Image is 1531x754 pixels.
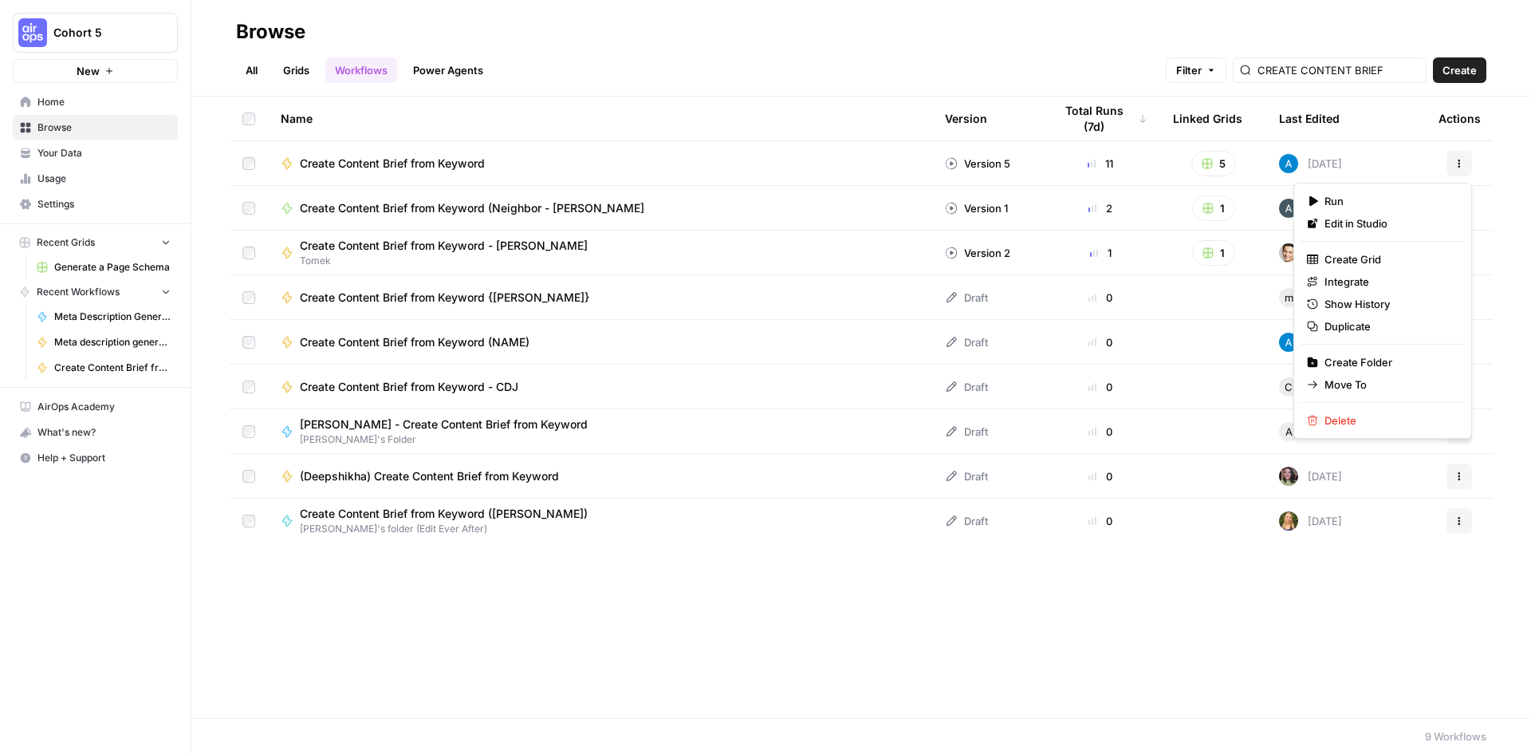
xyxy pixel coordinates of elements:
[300,200,644,216] span: Create Content Brief from Keyword (Neighbor - [PERSON_NAME]
[1324,296,1452,312] span: Show History
[1053,468,1147,484] div: 0
[1324,354,1452,370] span: Create Folder
[37,285,120,299] span: Recent Workflows
[1285,379,1293,395] span: C
[13,394,178,420] a: AirOps Academy
[1191,151,1236,176] button: 5
[1324,274,1452,290] span: Integrate
[300,238,588,254] span: Create Content Brief from Keyword - [PERSON_NAME]
[1279,97,1340,140] div: Last Edited
[300,522,600,536] span: [PERSON_NAME]'s folder (Edit Ever After)
[1053,200,1147,216] div: 2
[1433,57,1486,83] button: Create
[236,19,305,45] div: Browse
[13,420,178,445] button: What's new?
[1053,424,1147,440] div: 0
[1324,215,1452,231] span: Edit in Studio
[945,424,988,440] div: Draft
[1279,422,1342,441] div: [DATE]
[1053,513,1147,529] div: 0
[54,361,171,375] span: Create Content Brief from Keyword
[1279,288,1342,307] div: [DATE]
[1279,511,1342,531] div: [DATE]
[30,355,178,381] a: Create Content Brief from Keyword
[37,95,171,109] span: Home
[1285,424,1293,440] span: A
[54,260,171,274] span: Generate a Page Schema
[1053,156,1147,172] div: 11
[13,140,178,166] a: Your Data
[945,513,988,529] div: Draft
[300,432,600,447] span: [PERSON_NAME]'s Folder
[281,200,919,216] a: Create Content Brief from Keyword (Neighbor - [PERSON_NAME]
[1279,154,1342,173] div: [DATE]
[37,451,171,465] span: Help + Support
[77,63,100,79] span: New
[53,25,150,41] span: Cohort 5
[37,400,171,414] span: AirOps Academy
[1425,728,1486,744] div: 9 Workflows
[1324,251,1452,267] span: Create Grid
[300,290,589,306] span: Create Content Brief from Keyword {[PERSON_NAME]}
[1192,240,1235,266] button: 1
[281,238,919,268] a: Create Content Brief from Keyword - [PERSON_NAME]Tomek
[945,97,987,140] div: Version
[1279,377,1342,397] div: [DATE]
[13,445,178,471] button: Help + Support
[1053,379,1147,395] div: 0
[1166,57,1226,83] button: Filter
[13,191,178,217] a: Settings
[300,468,559,484] span: (Deepshikha) Create Content Brief from Keyword
[18,18,47,47] img: Cohort 5 Logo
[236,57,267,83] a: All
[1279,333,1342,352] div: [DATE]
[1442,62,1477,78] span: Create
[281,379,919,395] a: Create Content Brief from Keyword - CDJ
[945,245,1010,261] div: Version 2
[1285,290,1293,306] span: m
[281,290,919,306] a: Create Content Brief from Keyword {[PERSON_NAME]}
[1053,290,1147,306] div: 0
[945,200,1008,216] div: Version 1
[281,97,919,140] div: Name
[1279,243,1298,263] img: j7temtklz6amjwtjn5shyeuwpeb0
[1439,97,1481,140] div: Actions
[37,120,171,135] span: Browse
[13,280,178,304] button: Recent Workflows
[14,420,177,444] div: What's new?
[1279,199,1298,218] img: 68eax6o9931tp367ot61l5pewa28
[274,57,319,83] a: Grids
[13,59,178,83] button: New
[1279,243,1342,263] div: [DATE]
[945,468,988,484] div: Draft
[13,89,178,115] a: Home
[30,304,178,330] a: Meta Description Generator - HC
[54,310,171,324] span: Meta Description Generator - HC
[37,146,171,160] span: Your Data
[300,156,485,172] span: Create Content Brief from Keyword
[1053,97,1147,140] div: Total Runs (7d)
[300,506,588,522] span: Create Content Brief from Keyword ([PERSON_NAME])
[1324,377,1452,393] span: Move To
[945,334,988,350] div: Draft
[13,231,178,255] button: Recent Grids
[1279,467,1298,486] img: e6jku8bei7w65twbz9tngar3gsjq
[1279,199,1342,218] div: [DATE]
[281,468,919,484] a: (Deepshikha) Create Content Brief from Keyword
[1279,511,1298,531] img: r24b6keouon8mlof60ptx1lwn1nq
[1279,154,1298,173] img: o3cqybgnmipr355j8nz4zpq1mc6x
[13,13,178,53] button: Workspace: Cohort 5
[1053,334,1147,350] div: 0
[325,57,397,83] a: Workflows
[300,379,518,395] span: Create Content Brief from Keyword - CDJ
[37,235,95,250] span: Recent Grids
[1324,413,1452,428] span: Delete
[300,254,600,268] span: Tomek
[13,166,178,191] a: Usage
[945,379,988,395] div: Draft
[281,334,919,350] a: Create Content Brief from Keyword (NAME)
[281,416,919,447] a: [PERSON_NAME] - Create Content Brief from Keyword[PERSON_NAME]'s Folder
[1173,97,1242,140] div: Linked Grids
[945,156,1010,172] div: Version 5
[37,172,171,186] span: Usage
